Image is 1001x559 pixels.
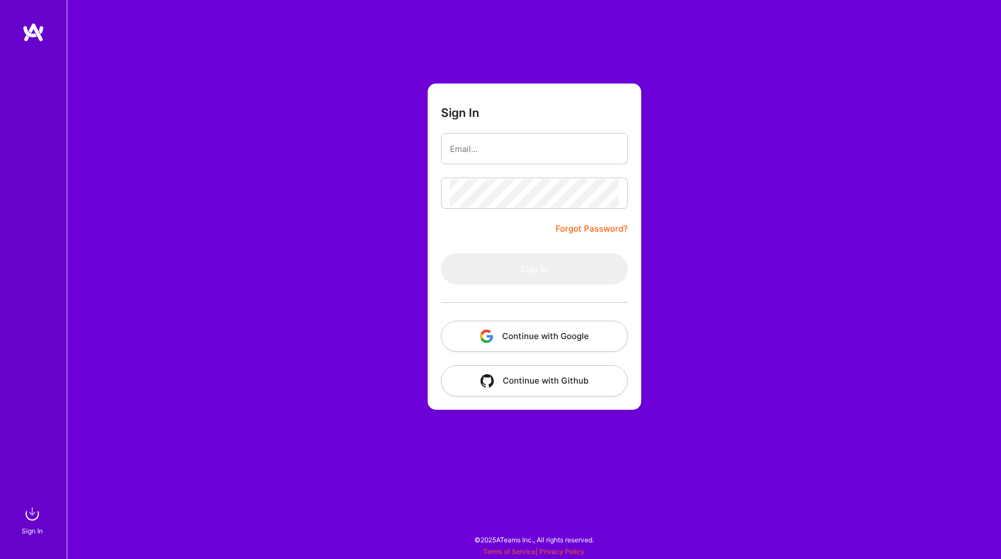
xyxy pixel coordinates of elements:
[539,547,584,556] a: Privacy Policy
[441,106,479,120] h3: Sign In
[480,374,494,388] img: icon
[22,525,43,537] div: Sign In
[483,547,584,556] span: |
[483,547,536,556] a: Terms of Service
[441,321,628,352] button: Continue with Google
[23,503,43,537] a: sign inSign In
[441,365,628,396] button: Continue with Github
[67,526,1001,553] div: © 2025 ATeams Inc., All rights reserved.
[441,253,628,285] button: Sign In
[450,135,619,163] input: Email...
[21,503,43,525] img: sign in
[480,330,493,343] img: icon
[22,22,44,42] img: logo
[556,222,628,236] a: Forgot Password?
